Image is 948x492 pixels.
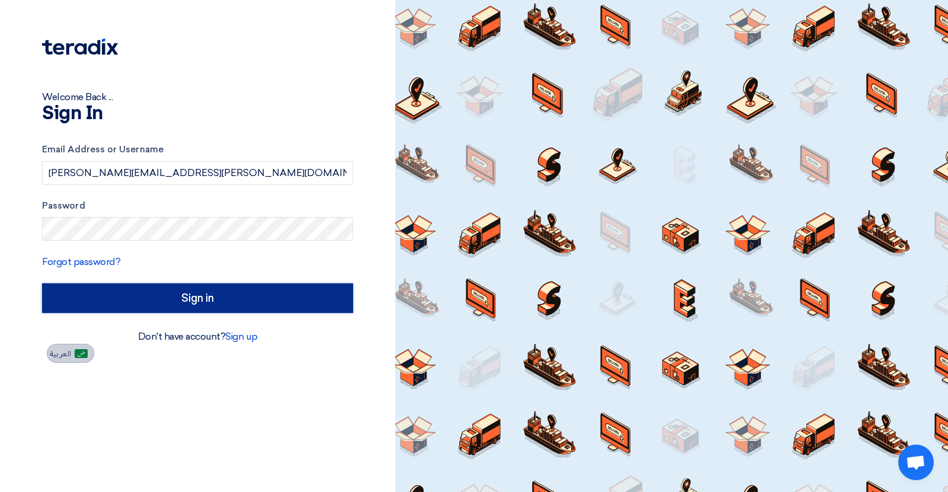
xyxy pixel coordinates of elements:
[42,104,353,123] h1: Sign In
[898,445,934,480] div: Open chat
[50,350,71,358] span: العربية
[47,344,94,363] button: العربية
[42,283,353,313] input: Sign in
[42,143,353,156] label: Email Address or Username
[42,199,353,213] label: Password
[42,90,353,104] div: Welcome Back ...
[225,331,257,342] a: Sign up
[42,161,353,185] input: Enter your business email or username
[42,330,353,344] div: Don't have account?
[42,39,118,55] img: Teradix logo
[75,349,88,358] img: ar-AR.png
[42,256,120,267] a: Forgot password?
